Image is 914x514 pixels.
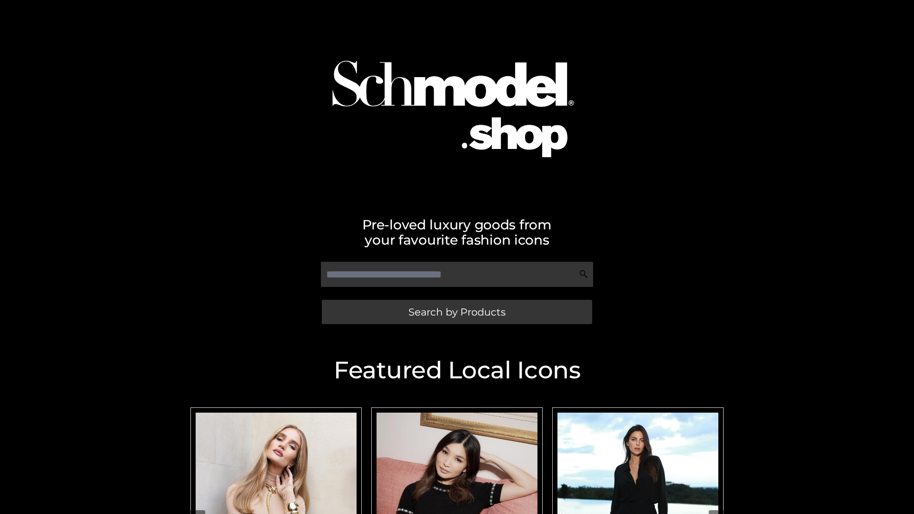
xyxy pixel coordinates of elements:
h2: Featured Local Icons​ [186,358,728,382]
a: Search by Products [322,300,592,324]
img: Search Icon [579,269,588,279]
span: Search by Products [408,307,506,317]
h2: Pre-loved luxury goods from your favourite fashion icons [186,217,728,247]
